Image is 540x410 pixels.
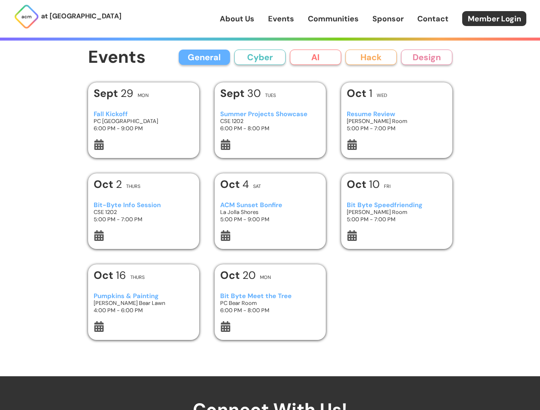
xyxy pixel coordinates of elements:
[347,177,369,191] b: Oct
[220,299,320,307] h3: PC Bear Room
[290,50,341,65] button: AI
[220,88,261,99] h1: 30
[384,184,391,189] h2: Fri
[94,111,193,118] h3: Fall Kickoff
[88,48,146,67] h1: Events
[94,208,193,216] h3: CSE 1202
[94,177,116,191] b: Oct
[138,93,149,98] h2: Mon
[220,216,320,223] h3: 5:00 PM - 9:00 PM
[94,202,193,209] h3: Bit-Byte Info Session
[220,270,256,281] h1: 20
[372,13,404,24] a: Sponsor
[347,216,446,223] h3: 5:00 PM - 7:00 PM
[253,184,261,189] h2: Sat
[94,293,193,300] h3: Pumpkins & Painting
[220,13,254,24] a: About Us
[260,275,271,280] h2: Mon
[234,50,286,65] button: Cyber
[377,93,387,98] h2: Wed
[94,216,193,223] h3: 5:00 PM - 7:00 PM
[130,275,145,280] h2: Thurs
[347,202,446,209] h3: Bit Byte Speedfriending
[347,117,446,125] h3: [PERSON_NAME] Room
[220,179,249,190] h1: 4
[94,268,116,282] b: Oct
[220,208,320,216] h3: La Jolla Shores
[14,4,39,29] img: ACM Logo
[347,208,446,216] h3: [PERSON_NAME] Room
[308,13,359,24] a: Communities
[220,177,242,191] b: Oct
[220,293,320,300] h3: Bit Byte Meet the Tree
[94,299,193,307] h3: [PERSON_NAME] Bear Lawn
[14,4,121,29] a: at [GEOGRAPHIC_DATA]
[179,50,230,65] button: General
[220,111,320,118] h3: Summer Projects Showcase
[268,13,294,24] a: Events
[347,111,446,118] h3: Resume Review
[41,11,121,22] p: at [GEOGRAPHIC_DATA]
[220,268,242,282] b: Oct
[94,307,193,314] h3: 4:00 PM - 6:00 PM
[347,86,369,100] b: Oct
[347,179,380,190] h1: 10
[94,125,193,132] h3: 6:00 PM - 9:00 PM
[220,86,247,100] b: Sept
[94,179,122,190] h1: 2
[345,50,397,65] button: Hack
[126,184,140,189] h2: Thurs
[265,93,276,98] h2: Tues
[220,307,320,314] h3: 6:00 PM - 8:00 PM
[220,202,320,209] h3: ACM Sunset Bonfire
[94,88,133,99] h1: 29
[462,11,526,26] a: Member Login
[417,13,449,24] a: Contact
[347,88,372,99] h1: 1
[347,125,446,132] h3: 5:00 PM - 7:00 PM
[94,86,121,100] b: Sept
[94,117,193,125] h3: PC [GEOGRAPHIC_DATA]
[94,270,126,281] h1: 16
[401,50,452,65] button: Design
[220,125,320,132] h3: 6:00 PM - 8:00 PM
[220,117,320,125] h3: CSE 1202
